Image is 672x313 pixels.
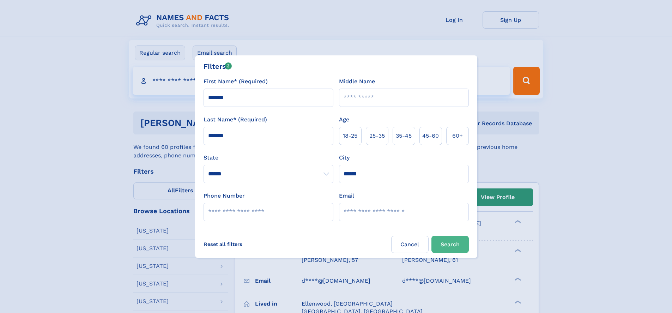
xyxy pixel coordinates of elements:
div: Filters [204,61,232,72]
label: Age [339,115,349,124]
span: 25‑35 [369,132,385,140]
button: Search [431,236,469,253]
label: Reset all filters [199,236,247,253]
label: Last Name* (Required) [204,115,267,124]
label: Middle Name [339,77,375,86]
label: First Name* (Required) [204,77,268,86]
label: Cancel [391,236,429,253]
span: 45‑60 [422,132,439,140]
span: 18‑25 [343,132,357,140]
label: City [339,154,350,162]
label: Phone Number [204,192,245,200]
label: State [204,154,333,162]
label: Email [339,192,354,200]
span: 35‑45 [396,132,412,140]
span: 60+ [452,132,463,140]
